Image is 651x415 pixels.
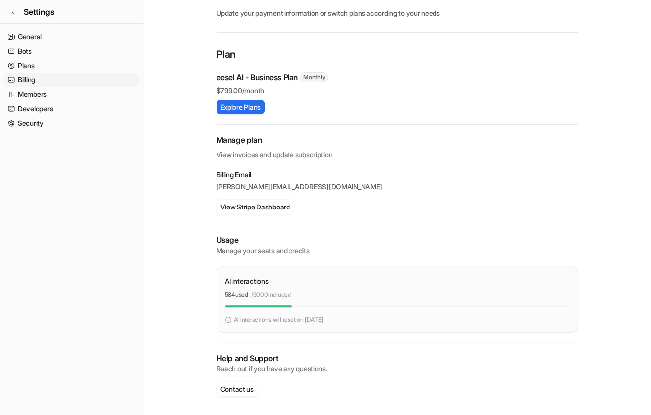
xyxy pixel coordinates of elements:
p: Reach out if you have any questions. [217,364,578,374]
p: Plan [217,47,578,64]
p: Usage [217,234,578,246]
p: 584 used [225,290,248,299]
a: Billing [4,73,139,87]
button: Explore Plans [217,100,265,114]
p: [PERSON_NAME][EMAIL_ADDRESS][DOMAIN_NAME] [217,182,578,192]
a: Developers [4,102,139,116]
h2: Manage plan [217,135,578,146]
p: Billing Email [217,170,578,180]
a: Plans [4,59,139,72]
p: Help and Support [217,353,578,364]
button: Contact us [217,382,258,396]
span: Settings [24,6,54,18]
p: AI interactions will reset on [DATE] [234,315,323,324]
p: $ 799.00/month [217,85,578,96]
p: Manage your seats and credits [217,246,578,256]
a: Members [4,87,139,101]
p: Update your payment information or switch plans according to your needs [217,8,578,18]
p: / 3000 included [251,290,291,299]
button: View Stripe Dashboard [217,200,294,214]
span: Monthly [300,72,328,82]
p: AI interactions [225,276,269,286]
a: Security [4,116,139,130]
a: General [4,30,139,44]
a: Bots [4,44,139,58]
p: View invoices and update subscription [217,146,578,160]
p: eesel AI - Business Plan [217,71,298,83]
